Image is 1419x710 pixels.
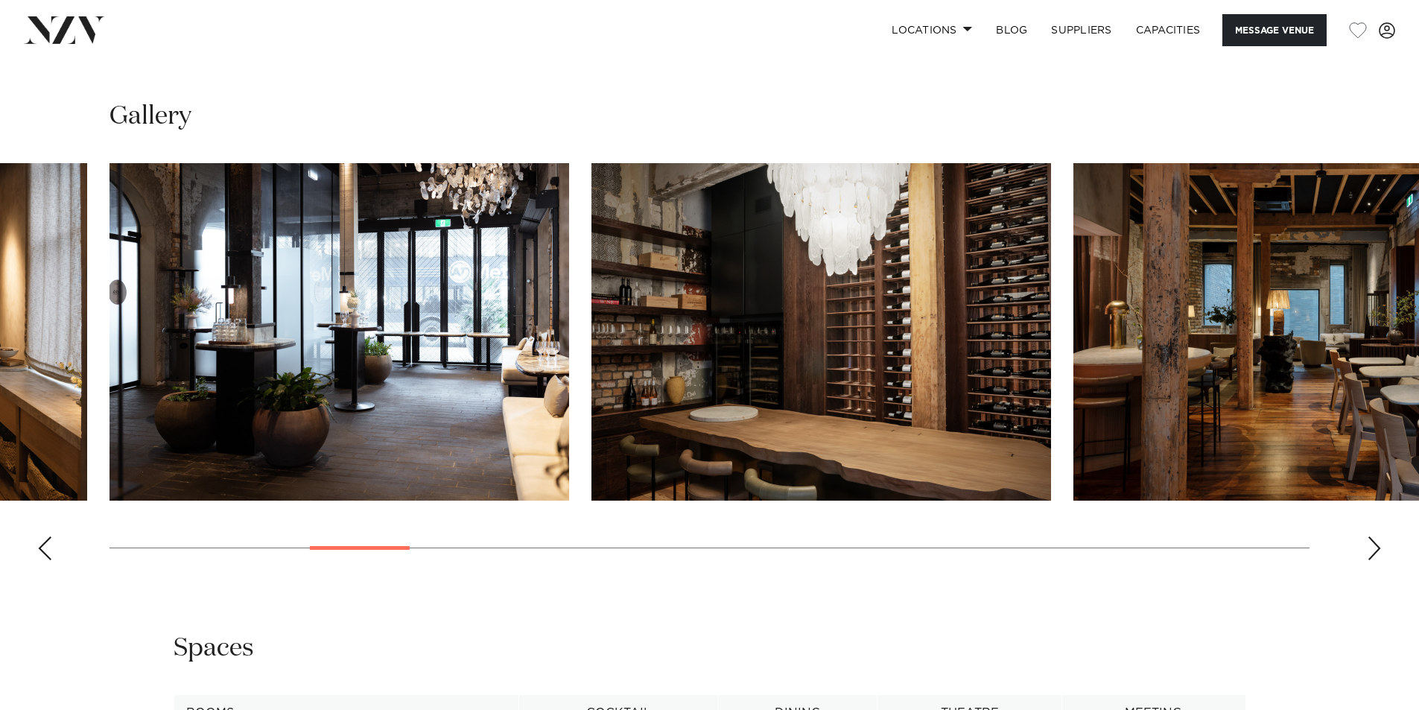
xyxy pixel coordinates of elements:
[1222,14,1327,46] button: Message Venue
[880,14,984,46] a: Locations
[984,14,1039,46] a: BLOG
[174,632,254,665] h2: Spaces
[1124,14,1213,46] a: Capacities
[24,16,105,43] img: nzv-logo.png
[1039,14,1123,46] a: SUPPLIERS
[109,163,569,501] swiper-slide: 6 / 30
[109,100,191,133] h2: Gallery
[591,163,1051,501] swiper-slide: 7 / 30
